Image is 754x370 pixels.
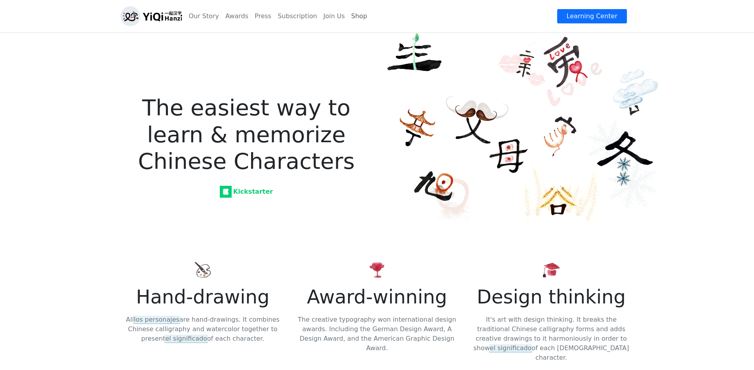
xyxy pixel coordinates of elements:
p: The creative typography won international design awards. Including the German Design Award, A Des... [295,315,459,353]
h5: Award-winning [295,286,459,309]
a: Learning Center [557,9,627,24]
a: Kickstarter [120,184,372,200]
p: All are hand-drawings. It combines Chinese calligraphy and watercolor together to present of each... [120,315,285,343]
a: Press [251,8,274,24]
img: logo_h.png [120,6,182,26]
img: Kickstarter [220,186,232,198]
h1: The easiest way to learn & memorize Chinese Characters [137,47,355,174]
a: Awards [222,8,251,24]
a: Shop [348,8,370,24]
img: YiQi Hanzi [382,31,659,222]
a: Join Us [320,8,348,24]
img: Award-winning [367,260,387,279]
a: Our Story [185,8,222,24]
p: It's art with design thinking. It breaks the traditional Chinese calligraphy forms and adds creat... [469,315,634,362]
h5: Hand-drawing [120,286,285,309]
h5: Design thinking [469,286,634,309]
a: Subscription [274,8,320,24]
img: Design thinking [542,260,561,279]
img: Hand-drawing [193,260,212,279]
strong: Kickstarter [221,188,273,195]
